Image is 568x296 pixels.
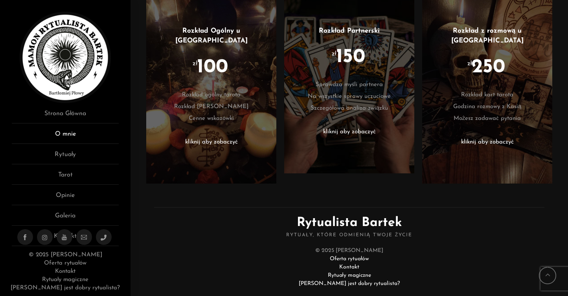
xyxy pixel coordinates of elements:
a: Rytuały magiczne [42,277,88,283]
sup: zł [332,50,336,57]
li: Rozkład [PERSON_NAME] [158,101,265,113]
a: Rytuały magiczne [328,272,371,278]
sup: zł [467,60,472,67]
li: kliknij aby zobaczyć [158,136,265,148]
h2: Rytualista Bartek [154,207,544,239]
sup: zł [193,60,197,67]
a: Galeria [12,211,119,226]
a: Kontakt [55,268,75,274]
li: Szczegółowa analiza związku [296,103,403,114]
li: kliknij aby zobaczyć [434,136,540,148]
span: 150 [336,48,365,67]
li: Rozkład kart tarota [434,89,540,101]
li: Możesz zadawać pytania [434,113,540,125]
li: Sprawdza myśli partnera [296,79,403,91]
li: Rozkład ogólny tarota [158,89,265,101]
li: kliknij aby zobaczyć [296,126,403,138]
a: Opinie [12,191,119,205]
a: Rozkład Partnerski [319,28,380,34]
a: Rytuały [12,150,119,164]
a: Tarot [12,170,119,185]
a: Oferta rytuałów [44,260,86,266]
a: [PERSON_NAME] jest dobry rytualista? [299,281,400,287]
li: Godzina rozmowy z Kasią [434,101,540,113]
span: Rytuały, które odmienią Twoje życie [154,232,544,239]
a: O mnie [12,129,119,144]
a: Rozkład Ogólny u [GEOGRAPHIC_DATA] [175,28,248,44]
a: Rozkład z rozmową u [GEOGRAPHIC_DATA] [451,28,524,44]
span: 250 [471,58,505,77]
a: [PERSON_NAME] jest dobry rytualista? [11,285,120,291]
div: © 2025 [PERSON_NAME] [154,246,544,288]
a: Kontakt [339,264,359,270]
a: Oferta rytuałów [330,256,369,262]
li: Na wszystkie sprawy uczuciowe [296,91,403,103]
li: Cenne wskazówki [158,113,265,125]
a: Strona Główna [12,109,119,123]
img: Rytualista Bartek [20,12,111,103]
span: 100 [197,58,228,77]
